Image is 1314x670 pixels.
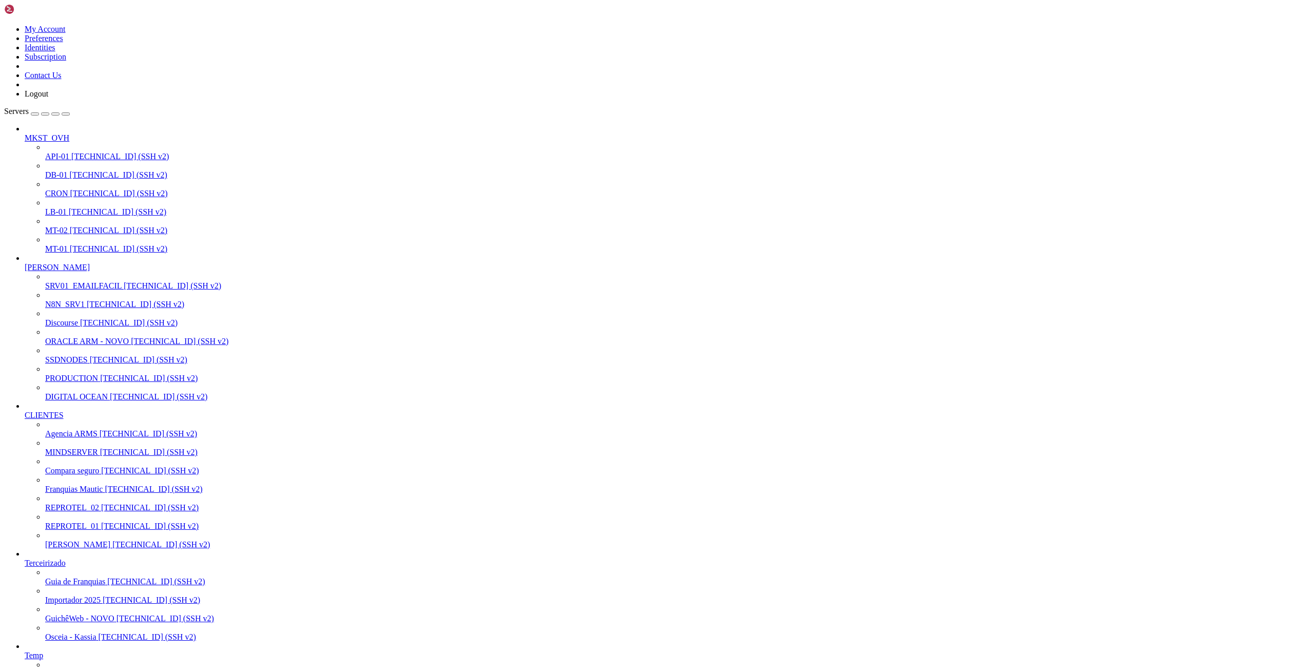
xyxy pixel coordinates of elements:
[45,596,101,604] span: Importador 2025
[45,605,1310,623] li: GuichêWeb - NOVO [TECHNICAL_ID] (SSH v2)
[25,89,48,98] a: Logout
[45,207,1310,217] a: LB-01 [TECHNICAL_ID] (SSH v2)
[80,318,178,327] span: [TECHNICAL_ID] (SSH v2)
[45,355,1310,365] a: SSDNODES [TECHNICAL_ID] (SSH v2)
[45,272,1310,291] li: SRV01_EMAILFACIL [TECHNICAL_ID] (SSH v2)
[45,300,85,309] span: N8N_SRV1
[25,133,1310,143] a: MKST_OVH
[45,448,98,456] span: MINDSERVER
[69,207,166,216] span: [TECHNICAL_ID] (SSH v2)
[45,281,1310,291] a: SRV01_EMAILFACIL [TECHNICAL_ID] (SSH v2)
[45,152,69,161] span: API-01
[45,475,1310,494] li: Franquias Mautic [TECHNICAL_ID] (SSH v2)
[25,263,90,272] span: [PERSON_NAME]
[105,485,202,493] span: [TECHNICAL_ID] (SSH v2)
[45,577,1310,586] a: Guia de Franquias [TECHNICAL_ID] (SSH v2)
[25,263,1310,272] a: [PERSON_NAME]
[70,226,167,235] span: [TECHNICAL_ID] (SSH v2)
[45,189,1310,198] a: CRON [TECHNICAL_ID] (SSH v2)
[45,568,1310,586] li: Guia de Franquias [TECHNICAL_ID] (SSH v2)
[45,633,96,641] span: Osceia - Kassia
[45,328,1310,346] li: ORACLE ARM - NOVO [TECHNICAL_ID] (SSH v2)
[45,466,1310,475] a: Compara seguro [TECHNICAL_ID] (SSH v2)
[45,244,1310,254] a: MT-01 [TECHNICAL_ID] (SSH v2)
[45,300,1310,309] a: N8N_SRV1 [TECHNICAL_ID] (SSH v2)
[25,124,1310,254] li: MKST_OVH
[25,651,1310,660] a: Temp
[45,383,1310,401] li: DIGITAL OCEAN [TECHNICAL_ID] (SSH v2)
[112,540,210,549] span: [TECHNICAL_ID] (SSH v2)
[25,52,66,61] a: Subscription
[4,4,63,14] img: Shellngn
[25,411,64,419] span: CLIENTES
[25,559,66,567] span: Terceirizado
[45,318,1310,328] a: Discourse [TECHNICAL_ID] (SSH v2)
[45,365,1310,383] li: PRODUCTION [TECHNICAL_ID] (SSH v2)
[100,448,198,456] span: [TECHNICAL_ID] (SSH v2)
[45,226,1310,235] a: MT-02 [TECHNICAL_ID] (SSH v2)
[45,577,105,586] span: Guia de Franquias
[87,300,184,309] span: [TECHNICAL_ID] (SSH v2)
[25,34,63,43] a: Preferences
[45,392,1310,401] a: DIGITAL OCEAN [TECHNICAL_ID] (SSH v2)
[45,226,68,235] span: MT-02
[45,522,99,530] span: REPROTEL_01
[45,180,1310,198] li: CRON [TECHNICAL_ID] (SSH v2)
[45,161,1310,180] li: DB-01 [TECHNICAL_ID] (SSH v2)
[45,429,98,438] span: Agencia ARMS
[25,559,1310,568] a: Terceirizado
[25,25,66,33] a: My Account
[70,170,167,179] span: [TECHNICAL_ID] (SSH v2)
[45,309,1310,328] li: Discourse [TECHNICAL_ID] (SSH v2)
[45,596,1310,605] a: Importador 2025 [TECHNICAL_ID] (SSH v2)
[124,281,221,290] span: [TECHNICAL_ID] (SSH v2)
[45,448,1310,457] a: MINDSERVER [TECHNICAL_ID] (SSH v2)
[45,503,1310,512] a: REPROTEL_02 [TECHNICAL_ID] (SSH v2)
[131,337,228,346] span: [TECHNICAL_ID] (SSH v2)
[25,411,1310,420] a: CLIENTES
[25,549,1310,642] li: Terceirizado
[45,374,98,382] span: PRODUCTION
[90,355,187,364] span: [TECHNICAL_ID] (SSH v2)
[45,355,88,364] span: SSDNODES
[45,337,1310,346] a: ORACLE ARM - NOVO [TECHNICAL_ID] (SSH v2)
[45,392,108,401] span: DIGITAL OCEAN
[117,614,214,623] span: [TECHNICAL_ID] (SSH v2)
[45,614,114,623] span: GuichêWeb - NOVO
[25,71,62,80] a: Contact Us
[71,152,169,161] span: [TECHNICAL_ID] (SSH v2)
[45,143,1310,161] li: API-01 [TECHNICAL_ID] (SSH v2)
[45,512,1310,531] li: REPROTEL_01 [TECHNICAL_ID] (SSH v2)
[25,651,43,660] span: Temp
[45,438,1310,457] li: MINDSERVER [TECHNICAL_ID] (SSH v2)
[45,586,1310,605] li: Importador 2025 [TECHNICAL_ID] (SSH v2)
[45,531,1310,549] li: [PERSON_NAME] [TECHNICAL_ID] (SSH v2)
[25,43,55,52] a: Identities
[45,503,99,512] span: REPROTEL_02
[4,107,29,116] span: Servers
[101,466,199,475] span: [TECHNICAL_ID] (SSH v2)
[45,420,1310,438] li: Agencia ARMS [TECHNICAL_ID] (SSH v2)
[45,633,1310,642] a: Osceia - Kassia [TECHNICAL_ID] (SSH v2)
[45,244,68,253] span: MT-01
[45,281,122,290] span: SRV01_EMAILFACIL
[45,457,1310,475] li: Compara seguro [TECHNICAL_ID] (SSH v2)
[45,235,1310,254] li: MT-01 [TECHNICAL_ID] (SSH v2)
[45,291,1310,309] li: N8N_SRV1 [TECHNICAL_ID] (SSH v2)
[45,318,78,327] span: Discourse
[45,485,1310,494] a: Franquias Mautic [TECHNICAL_ID] (SSH v2)
[45,217,1310,235] li: MT-02 [TECHNICAL_ID] (SSH v2)
[100,429,197,438] span: [TECHNICAL_ID] (SSH v2)
[45,170,1310,180] a: DB-01 [TECHNICAL_ID] (SSH v2)
[45,152,1310,161] a: API-01 [TECHNICAL_ID] (SSH v2)
[45,346,1310,365] li: SSDNODES [TECHNICAL_ID] (SSH v2)
[25,133,69,142] span: MKST_OVH
[99,633,196,641] span: [TECHNICAL_ID] (SSH v2)
[45,623,1310,642] li: Osceia - Kassia [TECHNICAL_ID] (SSH v2)
[45,466,99,475] span: Compara seguro
[45,485,103,493] span: Franquias Mautic
[45,198,1310,217] li: LB-01 [TECHNICAL_ID] (SSH v2)
[70,189,167,198] span: [TECHNICAL_ID] (SSH v2)
[101,522,199,530] span: [TECHNICAL_ID] (SSH v2)
[25,401,1310,549] li: CLIENTES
